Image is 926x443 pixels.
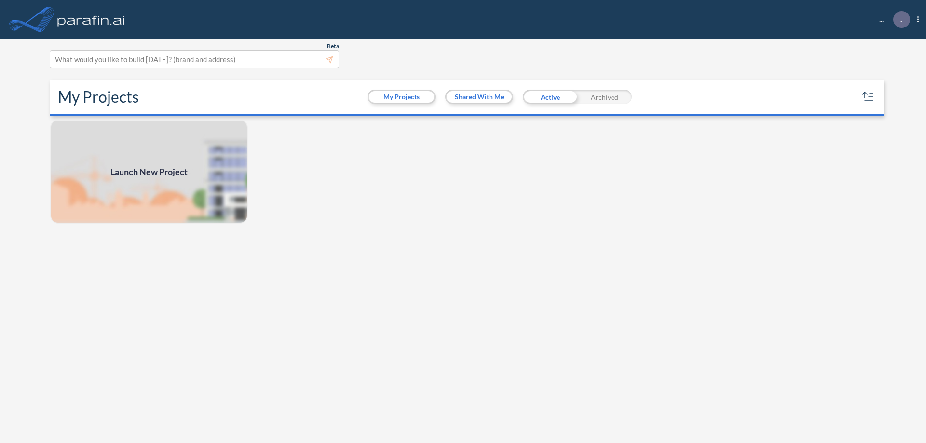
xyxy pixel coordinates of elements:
[865,11,919,28] div: ...
[55,10,127,29] img: logo
[50,120,248,224] img: add
[900,15,902,24] p: .
[369,91,434,103] button: My Projects
[50,120,248,224] a: Launch New Project
[110,165,188,178] span: Launch New Project
[327,42,339,50] span: Beta
[577,90,632,104] div: Archived
[523,90,577,104] div: Active
[58,88,139,106] h2: My Projects
[860,89,876,105] button: sort
[447,91,512,103] button: Shared With Me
